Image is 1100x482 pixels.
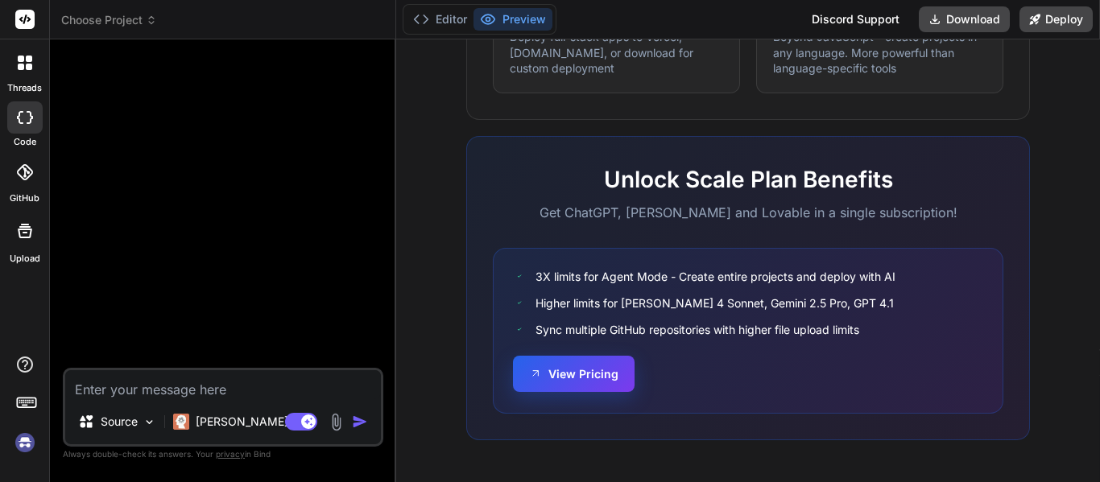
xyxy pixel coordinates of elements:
[173,414,189,430] img: Claude 4 Sonnet
[101,414,138,430] p: Source
[536,321,859,338] span: Sync multiple GitHub repositories with higher file upload limits
[10,192,39,205] label: GitHub
[216,449,245,459] span: privacy
[919,6,1010,32] button: Download
[536,295,894,311] span: Higher limits for [PERSON_NAME] 4 Sonnet, Gemini 2.5 Pro, GPT 4.1
[1019,6,1093,32] button: Deploy
[493,203,1003,222] p: Get ChatGPT, [PERSON_NAME] and Lovable in a single subscription!
[327,413,345,431] img: attachment
[196,414,316,430] p: [PERSON_NAME] 4 S..
[513,356,635,392] button: View Pricing
[143,415,156,429] img: Pick Models
[407,8,473,31] button: Editor
[473,8,552,31] button: Preview
[510,29,723,76] p: Deploy full-stack apps to Vercel, [DOMAIN_NAME], or download for custom deployment
[773,29,986,76] p: Beyond JavaScript - create projects in any language. More powerful than language-specific tools
[536,268,895,285] span: 3X limits for Agent Mode - Create entire projects and deploy with AI
[493,163,1003,196] h2: Unlock Scale Plan Benefits
[61,12,157,28] span: Choose Project
[11,429,39,456] img: signin
[352,414,368,430] img: icon
[63,447,383,462] p: Always double-check its answers. Your in Bind
[10,252,40,266] label: Upload
[802,6,909,32] div: Discord Support
[7,81,42,95] label: threads
[14,135,36,149] label: code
